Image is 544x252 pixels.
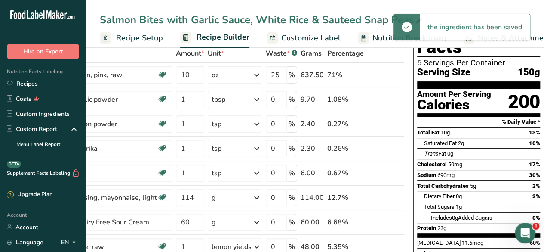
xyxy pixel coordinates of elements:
span: 13% [529,129,540,136]
span: 2g [458,140,464,146]
a: Nutrition Breakdown [358,28,446,48]
a: Customize Label [267,28,341,48]
span: 17% [529,161,540,168]
div: g [212,193,216,203]
div: Fish, salmon, pink, raw [51,70,157,80]
div: 637.50 [301,70,324,80]
span: 23g [437,225,446,231]
div: 71% [327,70,364,80]
div: tsp [212,168,221,178]
span: 2% [532,193,540,199]
div: 6 Servings Per Container [417,59,540,67]
div: Spices, garlic powder [51,94,157,105]
span: Total Carbohydrates [417,183,469,189]
span: Cholesterol [417,161,447,168]
span: Amount [176,48,204,59]
div: oz [212,70,218,80]
div: the ingredient has been saved [420,14,530,40]
div: 1.08% [327,94,364,105]
span: Nutrition Breakdown [372,32,446,44]
section: % Daily Value * [417,117,540,127]
span: 50mg [448,161,462,168]
div: g [212,217,216,227]
span: Sodium [417,172,436,178]
div: Calories [417,99,491,111]
div: 0.27% [327,119,364,129]
span: Protein [417,225,436,231]
a: Recipe Setup [100,28,163,48]
span: 10% [529,140,540,146]
div: Salt, table [51,168,157,178]
span: Recipe Builder [197,31,249,43]
div: 0.26% [327,143,364,154]
span: Serving Size [417,67,470,78]
span: 5g [470,183,476,189]
span: 1g [456,204,462,210]
div: 0.67% [327,168,364,178]
span: 0g [456,193,462,199]
span: Unit [208,48,224,59]
div: Upgrade Plan [7,190,52,199]
span: 150g [518,67,540,78]
div: Salmon Bites with Garlic Sauce, White Rice & Sauteed Snap Peas [100,12,424,28]
button: Hire an Expert [7,44,79,59]
span: Total Fat [417,129,440,136]
div: 12.7% [327,193,364,203]
span: 0g [447,150,453,157]
span: 2% [532,183,540,189]
i: Trans [424,150,438,157]
span: Total Sugars [424,204,455,210]
iframe: Intercom live chat [515,223,535,243]
a: Language [7,235,43,250]
span: Recipe Setup [116,32,163,44]
div: Spices, onion powder [51,119,157,129]
span: Percentage [327,48,364,59]
span: 30% [529,172,540,178]
div: 114.00 [301,193,324,203]
div: tbsp [212,94,225,105]
div: EN [61,237,79,247]
div: 200 [508,90,540,113]
div: 2.40 [301,119,324,129]
span: 0% [532,215,540,221]
span: 0g [452,215,458,221]
span: Customize Label [281,32,341,44]
div: Salad dressing, mayonnaise, light [51,193,157,203]
span: Saturated Fat [424,140,457,146]
span: Dietary Fiber [424,193,455,199]
div: lemon yields [212,242,252,252]
div: 48.00 [301,242,324,252]
span: 1 [532,223,539,230]
div: 60.00 [301,217,324,227]
h1: Nutrition Facts [417,17,540,57]
div: Forager Dairy Free Sour Cream [51,217,158,227]
span: 60% [530,240,540,246]
span: Fat [424,150,446,157]
div: BETA [7,161,21,168]
span: 10g [441,129,450,136]
div: Lemon juice, raw [51,242,157,252]
span: Grams [301,48,322,59]
div: tsp [212,119,221,129]
div: 6.68% [327,217,364,227]
span: Includes Added Sugars [431,215,492,221]
div: 2.30 [301,143,324,154]
div: 9.70 [301,94,324,105]
a: Recipe Builder [180,28,249,48]
div: Amount Per Serving [417,90,491,99]
div: Custom Report [7,124,57,134]
div: 5.35% [327,242,364,252]
span: [MEDICAL_DATA] [417,240,461,246]
div: tsp [212,143,221,154]
div: Waste [266,48,297,59]
span: 11.6mcg [462,240,483,246]
div: Spices, paprika [51,143,157,154]
div: 6.00 [301,168,324,178]
span: 690mg [437,172,455,178]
